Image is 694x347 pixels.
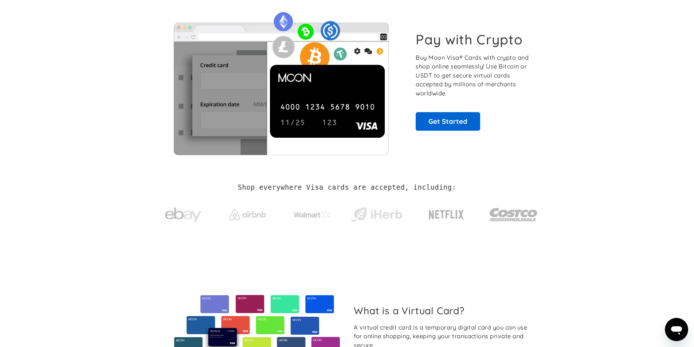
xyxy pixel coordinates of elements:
img: ebay [165,204,201,226]
a: Airbnb [220,202,275,224]
a: Get Started [416,112,480,130]
p: Buy Moon Visa® Cards with crypto and shop online seamlessly! Use Bitcoin or USDT to get secure vi... [416,53,530,98]
img: Costco [489,201,538,228]
a: iHerb [349,198,404,228]
h2: Shop everywhere Visa cards are accepted, including: [238,184,456,192]
iframe: Button to launch messaging window [665,318,688,341]
img: Moon Cards let you spend your crypto anywhere Visa is accepted. [156,7,406,155]
h2: What is a Virtual Card? [354,305,532,316]
a: Walmart [285,203,339,223]
img: Netflix [428,206,464,224]
img: Airbnb [230,209,266,220]
a: ebay [156,196,211,230]
h1: Pay with Crypto [416,31,523,48]
img: Walmart [294,210,330,219]
a: Costco [489,194,538,232]
a: Netflix [414,198,479,228]
img: iHerb [349,205,404,224]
